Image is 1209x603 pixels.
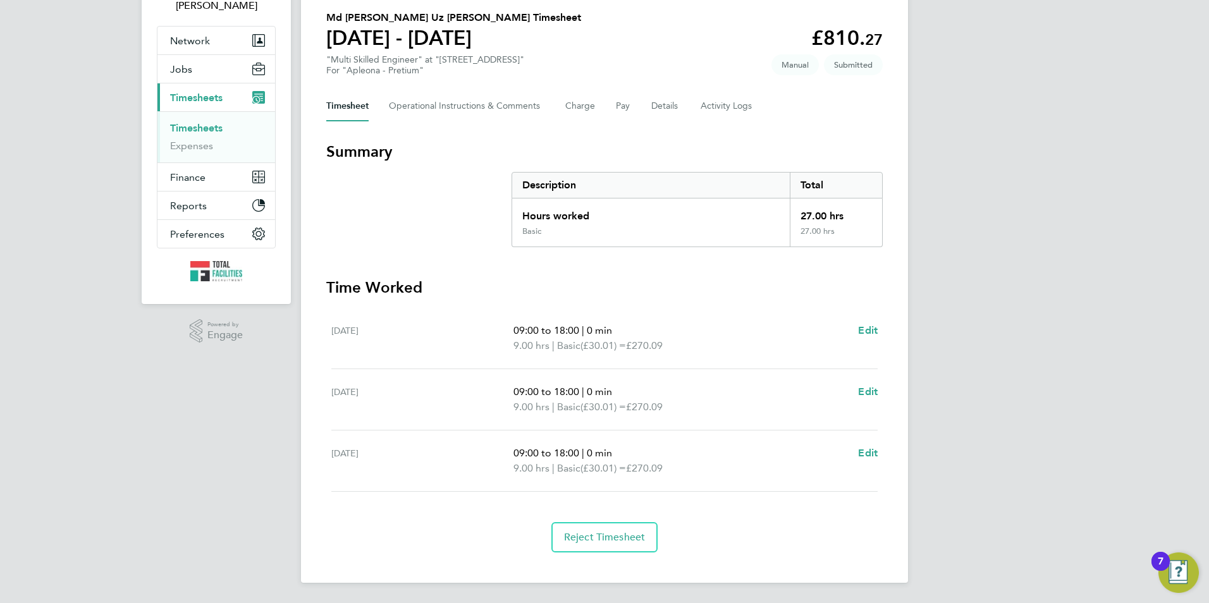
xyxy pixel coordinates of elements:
[580,339,626,351] span: (£30.01) =
[331,384,513,415] div: [DATE]
[170,122,223,134] a: Timesheets
[552,339,555,351] span: |
[858,324,878,336] span: Edit
[170,200,207,212] span: Reports
[513,324,579,336] span: 09:00 to 18:00
[858,447,878,459] span: Edit
[326,277,883,298] h3: Time Worked
[552,401,555,413] span: |
[1158,561,1163,578] div: 7
[858,323,878,338] a: Edit
[512,172,883,247] div: Summary
[170,140,213,152] a: Expenses
[157,261,276,281] a: Go to home page
[207,319,243,330] span: Powered by
[157,83,275,111] button: Timesheets
[326,54,524,76] div: "Multi Skilled Engineer" at "[STREET_ADDRESS]"
[564,531,646,544] span: Reject Timesheet
[513,401,549,413] span: 9.00 hrs
[331,446,513,476] div: [DATE]
[790,198,882,226] div: 27.00 hrs
[326,142,883,552] section: Timesheet
[326,65,524,76] div: For "Apleona - Pretium"
[616,91,631,121] button: Pay
[582,324,584,336] span: |
[157,163,275,191] button: Finance
[557,461,580,476] span: Basic
[512,198,790,226] div: Hours worked
[582,447,584,459] span: |
[522,226,541,236] div: Basic
[513,339,549,351] span: 9.00 hrs
[701,91,754,121] button: Activity Logs
[626,401,663,413] span: £270.09
[858,386,878,398] span: Edit
[580,462,626,474] span: (£30.01) =
[512,173,790,198] div: Description
[157,220,275,248] button: Preferences
[824,54,883,75] span: This timesheet is Submitted.
[513,386,579,398] span: 09:00 to 18:00
[552,462,555,474] span: |
[587,447,612,459] span: 0 min
[513,447,579,459] span: 09:00 to 18:00
[557,399,580,415] span: Basic
[811,26,883,50] app-decimal: £810.
[326,10,581,25] h2: Md [PERSON_NAME] Uz [PERSON_NAME] Timesheet
[565,91,596,121] button: Charge
[587,324,612,336] span: 0 min
[190,319,243,343] a: Powered byEngage
[326,25,581,51] h1: [DATE] - [DATE]
[651,91,680,121] button: Details
[551,522,658,552] button: Reject Timesheet
[858,446,878,461] a: Edit
[170,35,210,47] span: Network
[326,142,883,162] h3: Summary
[1158,552,1199,593] button: Open Resource Center, 7 new notifications
[865,30,883,49] span: 27
[190,261,242,281] img: tfrecruitment-logo-retina.png
[580,401,626,413] span: (£30.01) =
[771,54,819,75] span: This timesheet was manually created.
[790,173,882,198] div: Total
[790,226,882,247] div: 27.00 hrs
[157,27,275,54] button: Network
[626,462,663,474] span: £270.09
[207,330,243,341] span: Engage
[557,338,580,353] span: Basic
[170,228,224,240] span: Preferences
[858,384,878,399] a: Edit
[582,386,584,398] span: |
[157,111,275,162] div: Timesheets
[513,462,549,474] span: 9.00 hrs
[157,55,275,83] button: Jobs
[331,323,513,353] div: [DATE]
[587,386,612,398] span: 0 min
[157,192,275,219] button: Reports
[626,339,663,351] span: £270.09
[170,171,206,183] span: Finance
[170,92,223,104] span: Timesheets
[326,91,369,121] button: Timesheet
[389,91,545,121] button: Operational Instructions & Comments
[170,63,192,75] span: Jobs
